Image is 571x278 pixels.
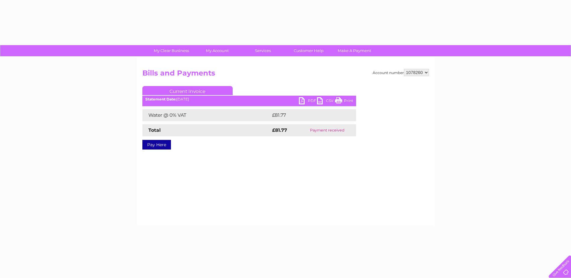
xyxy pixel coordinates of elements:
a: CSV [317,97,335,106]
td: Water @ 0% VAT [142,109,271,121]
strong: Total [148,127,161,133]
a: Services [238,45,288,56]
div: Account number [373,69,429,76]
h2: Bills and Payments [142,69,429,80]
a: My Clear Business [147,45,196,56]
a: Pay Here [142,140,171,150]
a: Customer Help [284,45,334,56]
div: [DATE] [142,97,356,101]
a: My Account [192,45,242,56]
td: £81.77 [271,109,343,121]
a: Current Invoice [142,86,233,95]
strong: £81.77 [272,127,287,133]
b: Statement Date: [145,97,176,101]
a: Print [335,97,353,106]
a: Make A Payment [330,45,379,56]
td: Payment received [298,124,356,136]
a: PDF [299,97,317,106]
